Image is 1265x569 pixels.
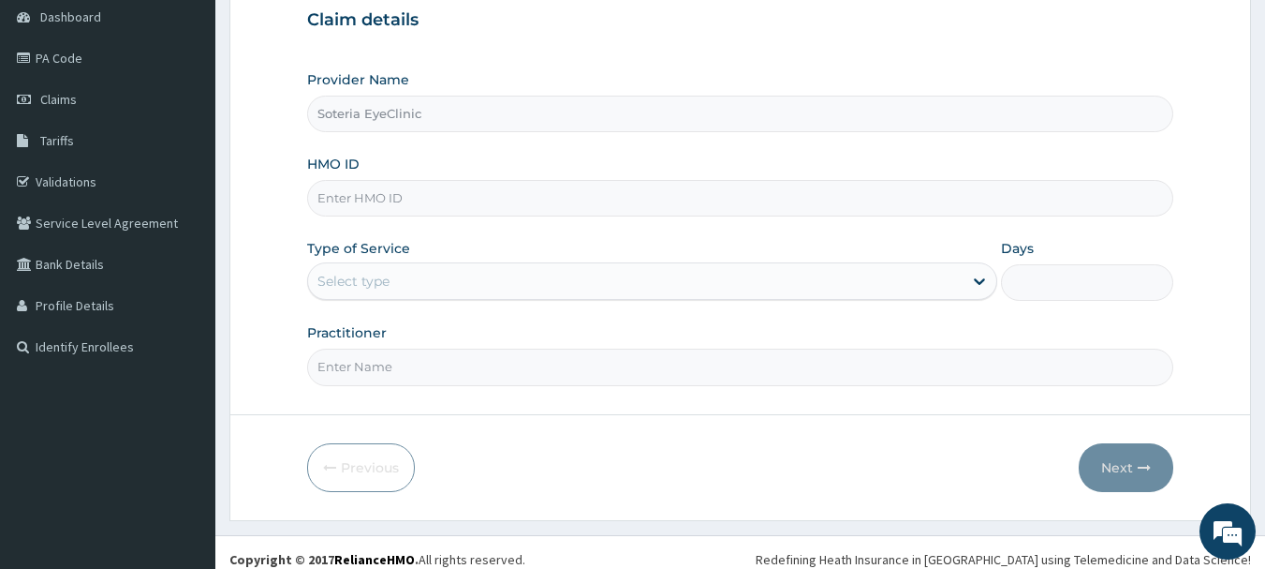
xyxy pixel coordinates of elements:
a: RelianceHMO [334,551,415,568]
div: Select type [317,272,390,291]
strong: Copyright © 2017 . [229,551,419,568]
input: Enter HMO ID [307,180,1174,217]
label: Days [1001,239,1034,258]
span: Dashboard [40,8,101,25]
label: Type of Service [307,239,410,258]
span: Claims [40,91,77,108]
label: Practitioner [307,323,387,342]
div: Redefining Heath Insurance in [GEOGRAPHIC_DATA] using Telemedicine and Data Science! [756,550,1251,569]
h3: Claim details [307,10,1174,31]
button: Next [1079,443,1173,492]
input: Enter Name [307,349,1174,385]
label: HMO ID [307,155,360,173]
label: Provider Name [307,70,409,89]
button: Previous [307,443,415,492]
span: Tariffs [40,132,74,149]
